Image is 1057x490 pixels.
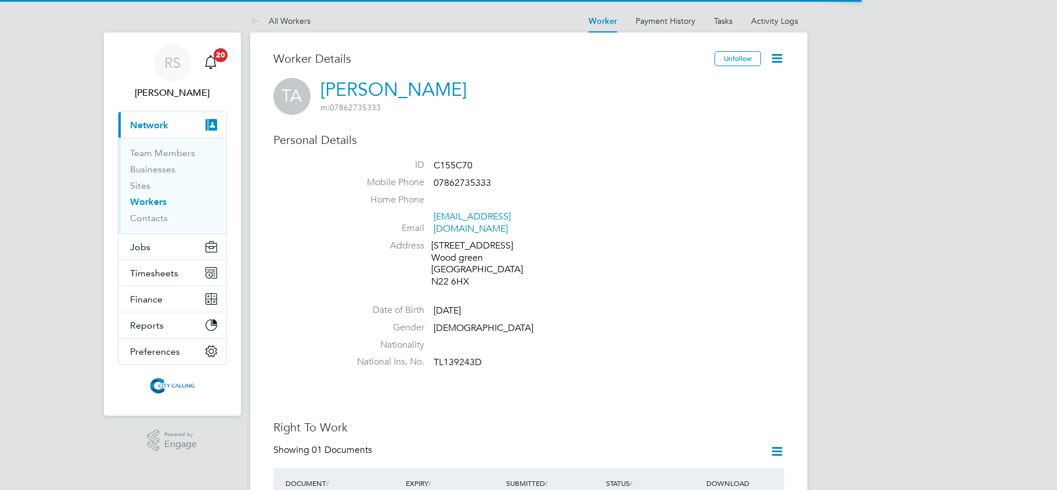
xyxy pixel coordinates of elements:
span: C155C70 [434,160,472,171]
span: / [326,478,329,488]
a: All Workers [250,16,311,26]
h3: Personal Details [273,132,784,147]
span: Powered by [164,430,197,439]
div: Network [118,138,226,233]
span: Preferences [130,346,180,357]
span: 01 Documents [312,444,372,456]
button: Network [118,112,226,138]
label: National Ins. No. [343,356,424,368]
span: [DATE] [434,305,461,316]
label: Home Phone [343,194,424,206]
span: Engage [164,439,197,449]
button: Preferences [118,338,226,364]
h3: Right To Work [273,420,784,435]
span: Reports [130,320,164,331]
span: Network [130,120,168,131]
a: Tasks [714,16,733,26]
a: Go to home page [118,376,227,395]
label: Email [343,222,424,235]
h3: Worker Details [273,51,715,66]
span: 07862735333 [320,102,381,113]
a: Sites [130,180,150,191]
span: 07862735333 [434,177,491,189]
span: [DEMOGRAPHIC_DATA] [434,322,533,334]
label: Address [343,240,424,252]
a: Worker [589,16,617,26]
nav: Main navigation [104,33,241,416]
img: citycalling-logo-retina.png [147,376,197,395]
span: TA [273,78,311,115]
button: Reports [118,312,226,338]
a: Contacts [130,212,168,224]
div: [STREET_ADDRESS] Wood green [GEOGRAPHIC_DATA] N22 6HX [431,240,542,288]
span: / [428,478,431,488]
button: Finance [118,286,226,312]
button: Timesheets [118,260,226,286]
a: Workers [130,196,167,207]
label: Date of Birth [343,304,424,316]
span: TL139243D [434,357,482,369]
button: Unfollow [715,51,761,66]
span: Jobs [130,242,150,253]
span: / [545,478,547,488]
label: Nationality [343,339,424,351]
span: Finance [130,294,163,305]
a: Businesses [130,164,175,175]
span: 20 [214,48,228,62]
a: RS[PERSON_NAME] [118,44,227,100]
a: Team Members [130,147,195,158]
div: Showing [273,444,374,456]
span: Timesheets [130,268,178,279]
span: Raje Saravanamuthu [118,86,227,100]
label: Gender [343,322,424,334]
a: Payment History [636,16,695,26]
a: Powered byEngage [147,430,197,452]
button: Jobs [118,234,226,260]
label: Mobile Phone [343,176,424,189]
span: RS [164,55,181,70]
a: [EMAIL_ADDRESS][DOMAIN_NAME] [434,211,511,235]
a: [PERSON_NAME] [320,78,467,101]
label: ID [343,159,424,171]
span: m: [320,102,330,113]
span: / [630,478,632,488]
a: Activity Logs [751,16,798,26]
a: 20 [199,44,222,81]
